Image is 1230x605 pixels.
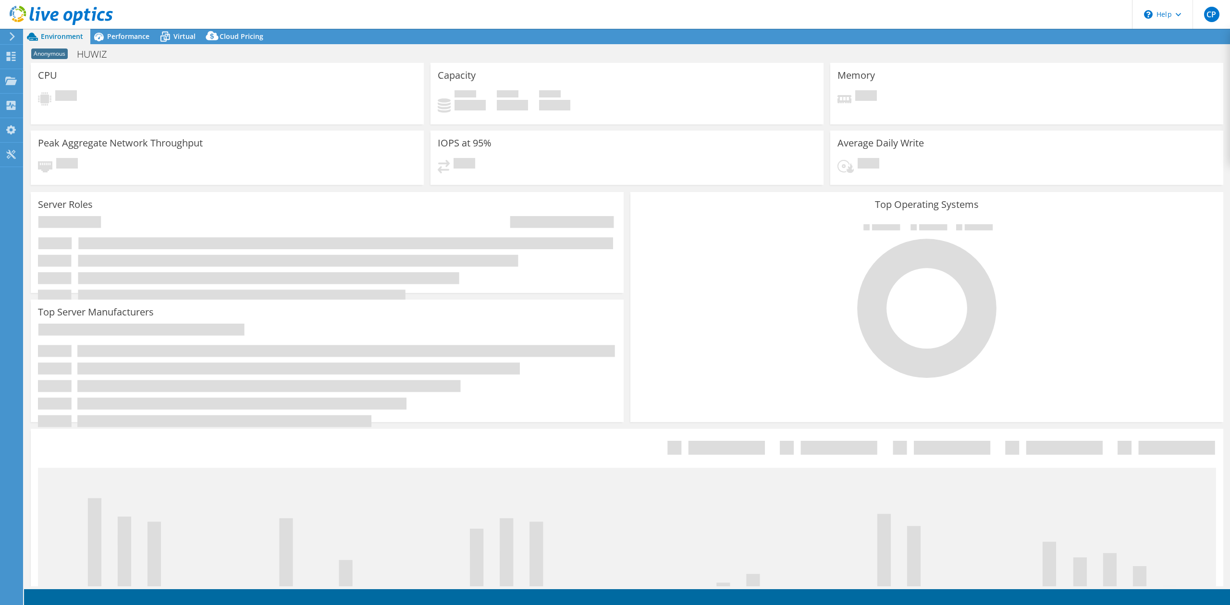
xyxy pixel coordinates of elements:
[855,90,877,103] span: Pending
[1144,10,1153,19] svg: \n
[638,199,1216,210] h3: Top Operating Systems
[41,32,83,41] span: Environment
[455,100,486,110] h4: 0 GiB
[38,199,93,210] h3: Server Roles
[837,70,875,81] h3: Memory
[220,32,263,41] span: Cloud Pricing
[454,158,475,171] span: Pending
[55,90,77,103] span: Pending
[497,100,528,110] h4: 0 GiB
[1204,7,1219,22] span: CP
[438,70,476,81] h3: Capacity
[438,138,492,148] h3: IOPS at 95%
[38,138,203,148] h3: Peak Aggregate Network Throughput
[173,32,196,41] span: Virtual
[858,158,879,171] span: Pending
[455,90,476,100] span: Used
[38,307,154,317] h3: Top Server Manufacturers
[497,90,518,100] span: Free
[56,158,78,171] span: Pending
[837,138,924,148] h3: Average Daily Write
[31,48,68,59] span: Anonymous
[539,90,561,100] span: Total
[539,100,570,110] h4: 0 GiB
[38,70,57,81] h3: CPU
[73,49,122,60] h1: HUWIZ
[107,32,149,41] span: Performance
